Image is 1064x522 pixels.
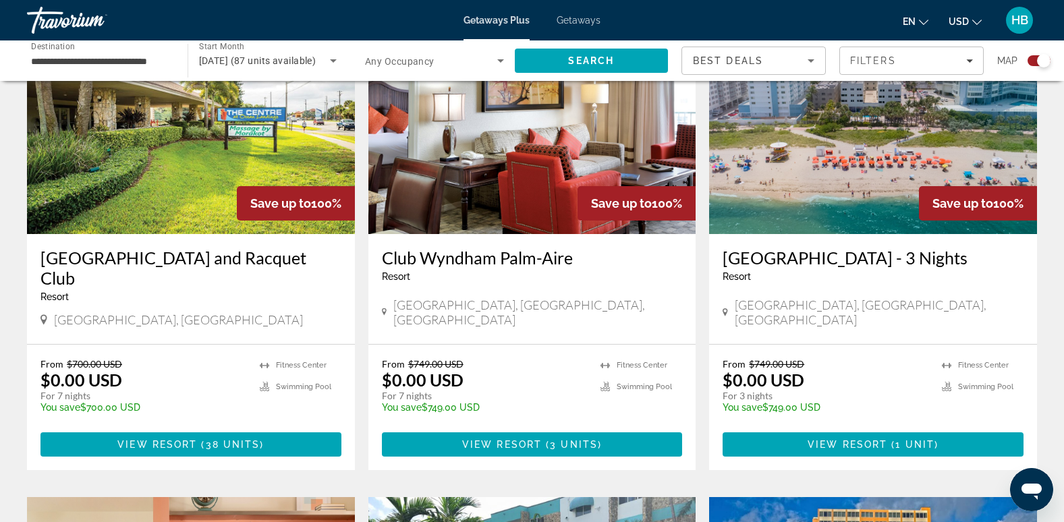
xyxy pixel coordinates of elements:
[382,390,588,402] p: For 7 nights
[117,439,197,450] span: View Resort
[693,55,763,66] span: Best Deals
[578,186,696,221] div: 100%
[276,361,327,370] span: Fitness Center
[723,358,746,370] span: From
[67,358,122,370] span: $700.00 USD
[382,402,588,413] p: $749.00 USD
[1002,6,1037,34] button: User Menu
[464,15,530,26] a: Getaways Plus
[40,390,246,402] p: For 7 nights
[31,53,170,69] input: Select destination
[887,439,939,450] span: ( )
[31,41,75,51] span: Destination
[515,49,669,73] button: Search
[550,439,598,450] span: 3 units
[250,196,311,210] span: Save up to
[40,291,69,302] span: Resort
[723,248,1024,268] a: [GEOGRAPHIC_DATA] - 3 Nights
[723,402,762,413] span: You save
[903,11,928,31] button: Change language
[27,18,355,234] img: Ocean Landings Resort and Racquet Club
[199,42,244,51] span: Start Month
[723,271,751,282] span: Resort
[591,196,652,210] span: Save up to
[850,55,896,66] span: Filters
[40,402,80,413] span: You save
[723,390,928,402] p: For 3 nights
[958,382,1013,391] span: Swimming Pool
[808,439,887,450] span: View Resort
[903,16,916,27] span: en
[542,439,602,450] span: ( )
[839,47,984,75] button: Filters
[276,382,331,391] span: Swimming Pool
[557,15,600,26] a: Getaways
[617,382,672,391] span: Swimming Pool
[709,18,1037,234] img: Crystal Beach Suites Oceanfront Hotel - 3 Nights
[997,51,1017,70] span: Map
[723,432,1024,457] button: View Resort(1 unit)
[54,312,303,327] span: [GEOGRAPHIC_DATA], [GEOGRAPHIC_DATA]
[393,297,682,327] span: [GEOGRAPHIC_DATA], [GEOGRAPHIC_DATA], [GEOGRAPHIC_DATA]
[206,439,260,450] span: 38 units
[40,248,341,288] a: [GEOGRAPHIC_DATA] and Racquet Club
[382,248,683,268] a: Club Wyndham Palm-Aire
[693,53,814,69] mat-select: Sort by
[197,439,264,450] span: ( )
[735,297,1024,327] span: [GEOGRAPHIC_DATA], [GEOGRAPHIC_DATA], [GEOGRAPHIC_DATA]
[462,439,542,450] span: View Resort
[237,186,355,221] div: 100%
[40,432,341,457] button: View Resort(38 units)
[382,432,683,457] button: View Resort(3 units)
[568,55,614,66] span: Search
[40,358,63,370] span: From
[382,358,405,370] span: From
[40,402,246,413] p: $700.00 USD
[1010,468,1053,511] iframe: Button to launch messaging window
[368,18,696,234] img: Club Wyndham Palm-Aire
[382,370,464,390] p: $0.00 USD
[1011,13,1028,27] span: HB
[617,361,667,370] span: Fitness Center
[382,271,410,282] span: Resort
[723,370,804,390] p: $0.00 USD
[365,56,435,67] span: Any Occupancy
[958,361,1009,370] span: Fitness Center
[949,11,982,31] button: Change currency
[27,3,162,38] a: Travorium
[408,358,464,370] span: $749.00 USD
[40,370,122,390] p: $0.00 USD
[199,55,316,66] span: [DATE] (87 units available)
[949,16,969,27] span: USD
[382,402,422,413] span: You save
[749,358,804,370] span: $749.00 USD
[723,402,928,413] p: $749.00 USD
[919,186,1037,221] div: 100%
[932,196,993,210] span: Save up to
[895,439,934,450] span: 1 unit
